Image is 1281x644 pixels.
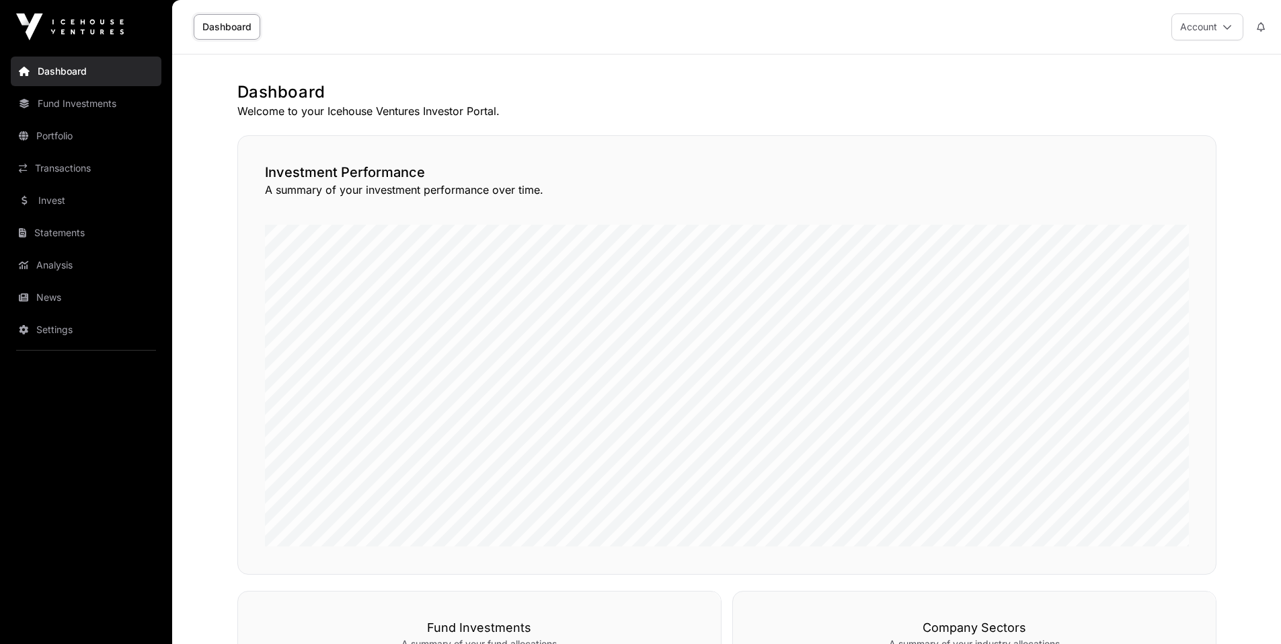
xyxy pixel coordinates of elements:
[194,14,260,40] a: Dashboard
[11,121,161,151] a: Portfolio
[1214,579,1281,644] iframe: Chat Widget
[237,81,1216,103] h1: Dashboard
[265,182,1189,198] p: A summary of your investment performance over time.
[237,103,1216,119] p: Welcome to your Icehouse Ventures Investor Portal.
[11,153,161,183] a: Transactions
[11,89,161,118] a: Fund Investments
[265,618,694,637] h3: Fund Investments
[760,618,1189,637] h3: Company Sectors
[11,218,161,248] a: Statements
[1171,13,1243,40] button: Account
[11,283,161,312] a: News
[11,57,161,86] a: Dashboard
[11,315,161,345] a: Settings
[16,13,124,40] img: Icehouse Ventures Logo
[11,250,161,280] a: Analysis
[11,186,161,215] a: Invest
[265,163,1189,182] h2: Investment Performance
